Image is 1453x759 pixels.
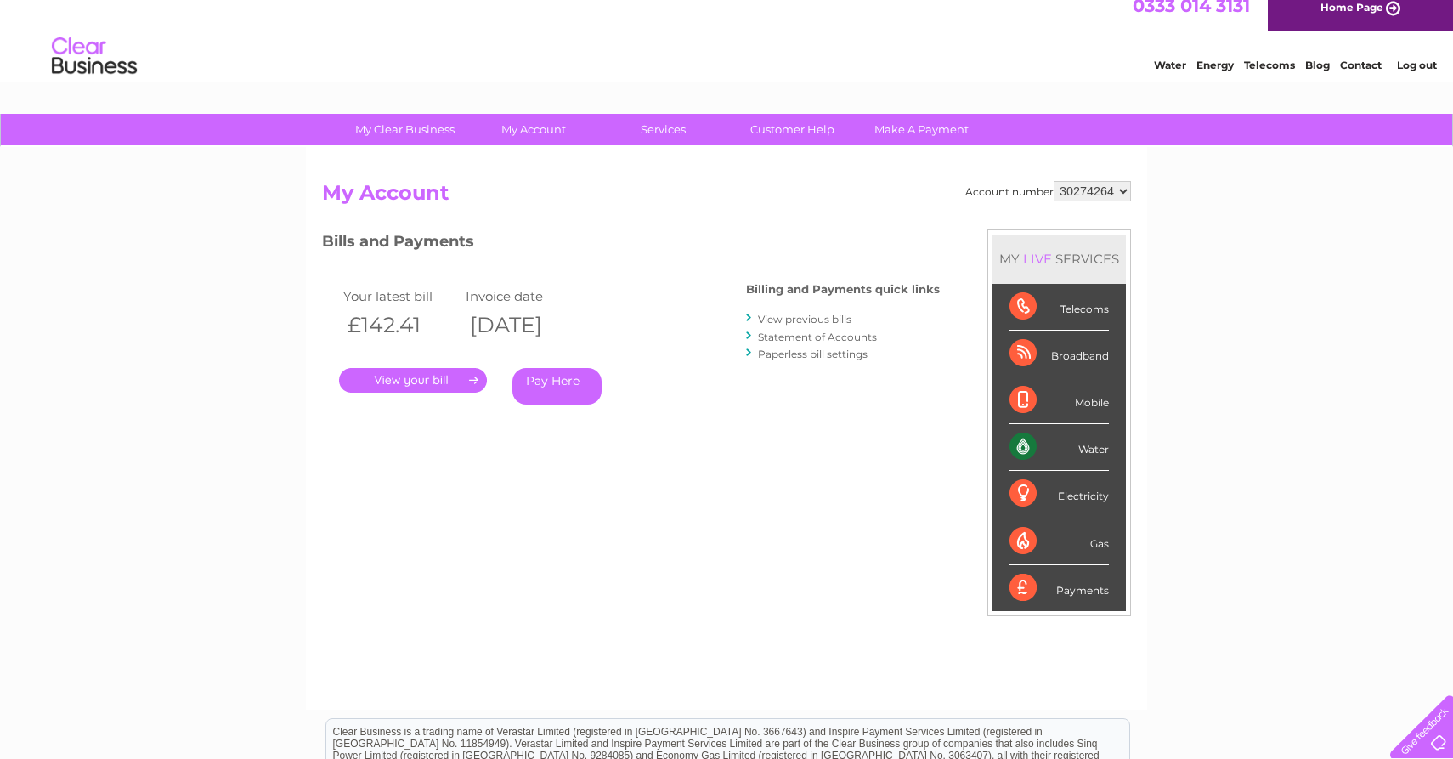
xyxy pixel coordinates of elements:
a: Telecoms [1244,72,1295,85]
div: Mobile [1009,377,1109,424]
a: 0333 014 3131 [1133,8,1250,30]
th: [DATE] [461,308,584,343]
h3: Bills and Payments [322,229,940,259]
div: Water [1009,424,1109,471]
td: Your latest bill [339,285,461,308]
a: Water [1154,72,1186,85]
div: Payments [1009,565,1109,611]
h2: My Account [322,181,1131,213]
div: Account number [965,181,1131,201]
a: My Clear Business [335,114,475,145]
img: logo.png [51,44,138,96]
a: Energy [1196,72,1234,85]
a: View previous bills [758,313,851,326]
div: MY SERVICES [992,235,1126,283]
a: . [339,368,487,393]
a: Statement of Accounts [758,331,877,343]
td: Invoice date [461,285,584,308]
th: £142.41 [339,308,461,343]
a: Blog [1305,72,1330,85]
h4: Billing and Payments quick links [746,283,940,296]
a: Paperless bill settings [758,348,868,360]
div: LIVE [1020,251,1055,267]
a: Log out [1397,72,1437,85]
div: Broadband [1009,331,1109,377]
div: Electricity [1009,471,1109,518]
a: Services [593,114,733,145]
div: Telecoms [1009,284,1109,331]
div: Clear Business is a trading name of Verastar Limited (registered in [GEOGRAPHIC_DATA] No. 3667643... [326,9,1129,82]
div: Gas [1009,518,1109,565]
a: My Account [464,114,604,145]
a: Pay Here [512,368,602,405]
a: Make A Payment [851,114,992,145]
a: Customer Help [722,114,862,145]
a: Contact [1340,72,1382,85]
